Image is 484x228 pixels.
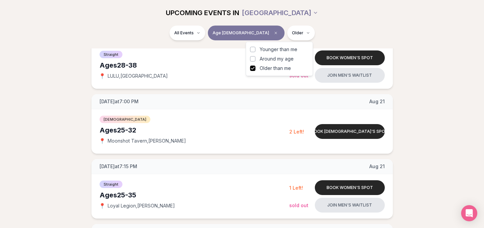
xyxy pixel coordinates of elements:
[461,205,477,221] div: Open Intercom Messenger
[100,61,289,70] div: Ages 28-38
[289,202,308,208] span: Sold Out
[315,50,385,65] button: Book women's spot
[292,30,303,36] span: Older
[260,55,294,62] span: Around my age
[260,46,297,53] span: Younger than me
[242,5,318,20] button: [GEOGRAPHIC_DATA]
[208,26,285,40] button: Age [DEMOGRAPHIC_DATA]Clear age
[100,51,122,58] span: Straight
[100,125,289,135] div: Ages 25-32
[100,98,139,105] span: [DATE] at 7:00 PM
[315,198,385,213] button: Join men's waitlist
[315,180,385,195] button: Book women's spot
[100,163,137,170] span: [DATE] at 7:15 PM
[100,181,122,188] span: Straight
[108,202,175,209] span: Loyal Legion , [PERSON_NAME]
[287,26,315,40] button: Older
[213,30,269,36] span: Age [DEMOGRAPHIC_DATA]
[108,138,186,144] span: Moonshot Tavern , [PERSON_NAME]
[315,68,385,83] button: Join men's waitlist
[250,66,256,71] button: Older than me
[174,30,194,36] span: All Events
[289,129,304,135] span: 2 Left!
[100,138,105,144] span: 📍
[315,124,385,139] button: Book [DEMOGRAPHIC_DATA]'s spot
[100,190,289,200] div: Ages 25-35
[250,47,256,52] button: Younger than me
[170,26,205,40] button: All Events
[100,203,105,208] span: 📍
[108,73,168,79] span: LULU , [GEOGRAPHIC_DATA]
[250,56,256,62] button: Around my age
[100,116,150,123] span: [DEMOGRAPHIC_DATA]
[260,65,291,72] span: Older than me
[369,163,385,170] span: Aug 21
[166,8,239,17] span: UPCOMING EVENTS IN
[272,29,280,37] span: Clear age
[100,73,105,79] span: 📍
[369,98,385,105] span: Aug 21
[289,185,303,191] span: 1 Left!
